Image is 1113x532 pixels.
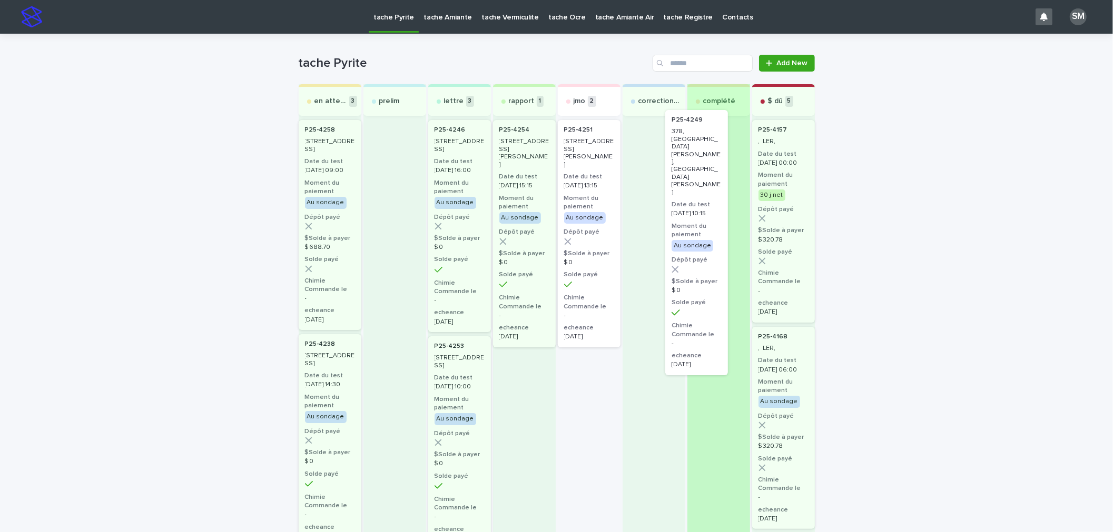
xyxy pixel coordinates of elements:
div: SM [1070,8,1087,25]
a: Add New [759,55,814,72]
h1: tache Pyrite [299,56,649,71]
span: Add New [777,59,808,67]
p: jmo [574,97,586,106]
p: 2 [588,96,596,107]
input: Search [653,55,753,72]
img: stacker-logo-s-only.png [21,6,42,27]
